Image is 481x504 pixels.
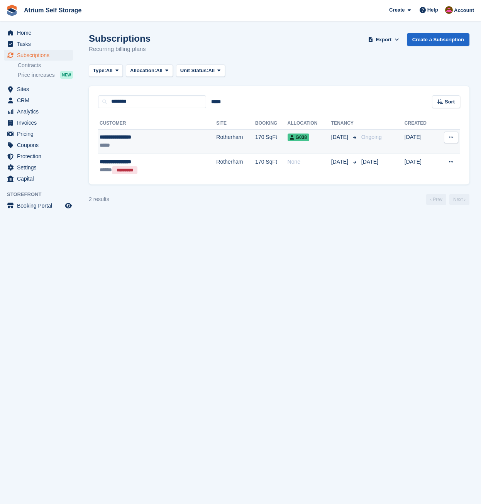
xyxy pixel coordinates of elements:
span: Coupons [17,140,63,151]
a: menu [4,84,73,95]
span: All [106,67,113,74]
img: stora-icon-8386f47178a22dfd0bd8f6a31ec36ba5ce8667c1dd55bd0f319d3a0aa187defe.svg [6,5,18,16]
th: Customer [98,117,216,130]
a: menu [4,95,73,106]
td: 170 SqFt [255,129,287,154]
span: Sort [445,98,455,106]
span: Home [17,27,63,38]
a: Previous [426,194,446,205]
a: menu [4,151,73,162]
span: [DATE] [361,159,378,165]
a: menu [4,117,73,128]
nav: Page [425,194,471,205]
span: G038 [288,134,309,141]
span: Settings [17,162,63,173]
a: Atrium Self Storage [21,4,85,17]
a: menu [4,162,73,173]
div: None [288,158,331,166]
span: Ongoing [361,134,382,140]
th: Booking [255,117,287,130]
span: Capital [17,173,63,184]
a: Price increases NEW [18,71,73,79]
span: Create [389,6,405,14]
th: Tenancy [331,117,358,130]
span: Unit Status: [180,67,208,74]
h1: Subscriptions [89,33,151,44]
span: Subscriptions [17,50,63,61]
a: Preview store [64,201,73,210]
a: menu [4,140,73,151]
a: menu [4,39,73,49]
span: Analytics [17,106,63,117]
a: Create a Subscription [407,33,469,46]
div: NEW [60,71,73,79]
span: Allocation: [130,67,156,74]
span: Sites [17,84,63,95]
span: Help [427,6,438,14]
button: Allocation: All [126,64,173,77]
span: Price increases [18,71,55,79]
a: Contracts [18,62,73,69]
span: Tasks [17,39,63,49]
a: Next [449,194,469,205]
span: [DATE] [331,158,350,166]
a: menu [4,200,73,211]
th: Created [405,117,437,130]
span: All [208,67,215,74]
span: Pricing [17,129,63,139]
td: Rotherham [216,154,255,178]
a: menu [4,129,73,139]
span: Export [376,36,391,44]
a: menu [4,50,73,61]
button: Export [367,33,401,46]
span: Protection [17,151,63,162]
span: Storefront [7,191,77,198]
td: [DATE] [405,154,437,178]
td: Rotherham [216,129,255,154]
th: Site [216,117,255,130]
a: menu [4,106,73,117]
span: Type: [93,67,106,74]
td: [DATE] [405,129,437,154]
button: Unit Status: All [176,64,225,77]
p: Recurring billing plans [89,45,151,54]
img: Mark Rhodes [445,6,453,14]
span: CRM [17,95,63,106]
span: Account [454,7,474,14]
div: 2 results [89,195,109,203]
button: Type: All [89,64,123,77]
span: Booking Portal [17,200,63,211]
a: menu [4,173,73,184]
span: All [156,67,163,74]
span: Invoices [17,117,63,128]
a: menu [4,27,73,38]
td: 170 SqFt [255,154,287,178]
span: [DATE] [331,133,350,141]
th: Allocation [288,117,331,130]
